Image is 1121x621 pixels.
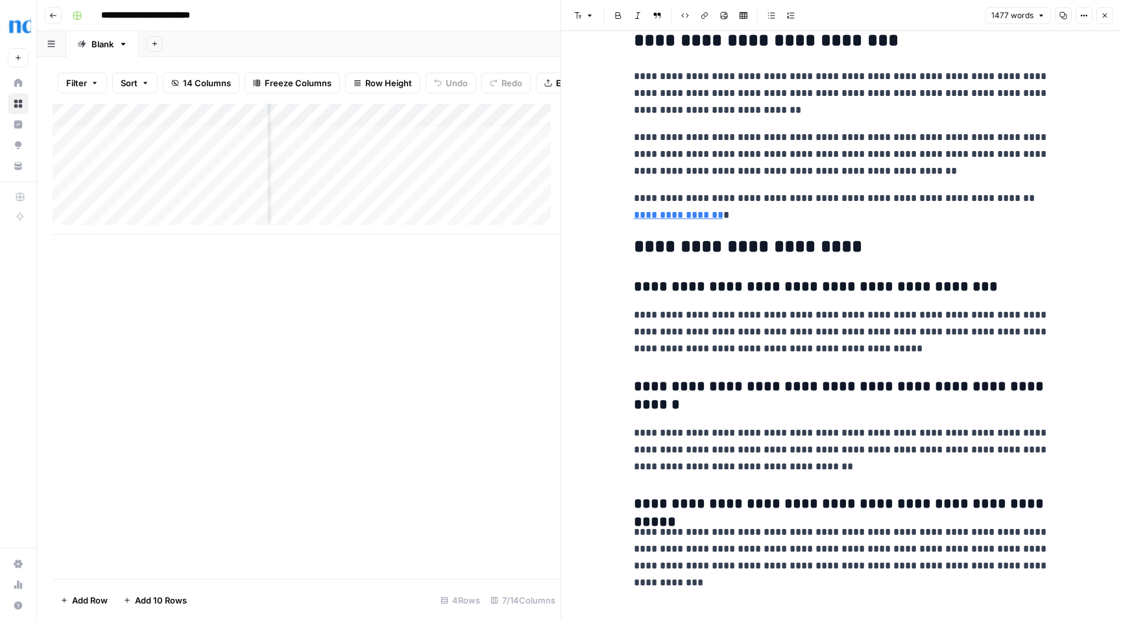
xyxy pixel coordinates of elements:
a: Home [8,73,29,93]
button: Filter [58,73,107,93]
a: Opportunities [8,135,29,156]
button: 1477 words [985,7,1051,24]
div: 4 Rows [435,590,485,611]
span: Freeze Columns [265,76,331,89]
a: Browse [8,93,29,114]
a: Settings [8,554,29,574]
span: Redo [501,76,522,89]
div: Blank [91,38,114,51]
span: 14 Columns [183,76,231,89]
button: Freeze Columns [245,73,340,93]
span: 1477 words [991,10,1033,21]
span: Filter [66,76,87,89]
img: Opendoor Logo [8,15,31,38]
a: Usage [8,574,29,595]
span: Add Row [72,594,108,607]
a: Insights [8,114,29,135]
span: Undo [446,76,468,89]
div: 7/14 Columns [485,590,560,611]
span: Row Height [365,76,412,89]
button: Add 10 Rows [115,590,195,611]
button: Help + Support [8,595,29,616]
button: Add Row [53,590,115,611]
button: Sort [112,73,158,93]
button: Undo [426,73,476,93]
span: Add 10 Rows [135,594,187,607]
button: Row Height [345,73,420,93]
button: Export CSV [536,73,610,93]
button: Redo [481,73,531,93]
button: Workspace: Opendoor [8,10,29,43]
span: Sort [121,76,138,89]
button: 14 Columns [163,73,239,93]
a: Your Data [8,156,29,176]
a: Blank [66,31,139,57]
